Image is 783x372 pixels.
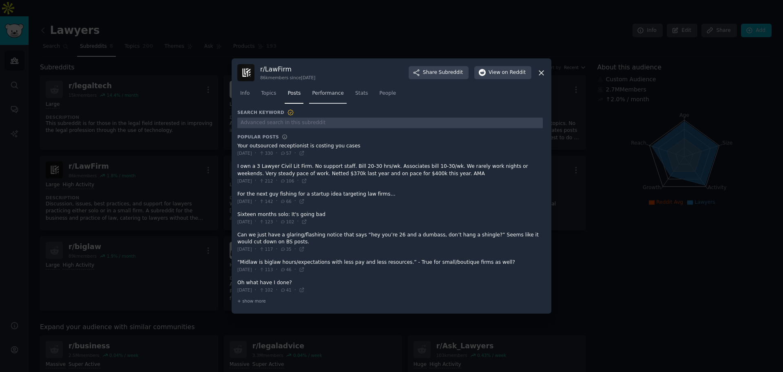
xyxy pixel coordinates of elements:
[297,218,299,225] span: ·
[237,109,294,116] h3: Search Keyword
[261,90,276,97] span: Topics
[294,266,296,274] span: ·
[255,266,257,274] span: ·
[312,90,344,97] span: Performance
[276,246,277,253] span: ·
[260,65,315,74] h3: r/ LawFirm
[259,178,273,184] span: 212
[276,198,277,205] span: ·
[255,198,257,205] span: ·
[439,69,463,76] span: Subreddit
[237,267,252,272] span: [DATE]
[352,87,371,104] a: Stats
[255,287,257,294] span: ·
[294,150,296,157] span: ·
[259,287,273,293] span: 102
[237,198,252,204] span: [DATE]
[237,219,252,225] span: [DATE]
[379,90,396,97] span: People
[237,178,252,184] span: [DATE]
[237,134,279,140] h3: Popular Posts
[259,267,273,272] span: 113
[280,178,294,184] span: 106
[280,267,291,272] span: 46
[237,298,266,304] span: + show more
[280,287,291,293] span: 41
[489,69,526,76] span: View
[237,287,252,293] span: [DATE]
[255,218,257,225] span: ·
[285,87,303,104] a: Posts
[294,287,296,294] span: ·
[255,177,257,185] span: ·
[276,177,277,185] span: ·
[280,246,291,252] span: 35
[237,150,252,156] span: [DATE]
[259,246,273,252] span: 117
[237,87,252,104] a: Info
[280,150,291,156] span: 57
[376,87,399,104] a: People
[276,150,277,157] span: ·
[474,66,531,79] button: Viewon Reddit
[309,87,347,104] a: Performance
[276,287,277,294] span: ·
[288,90,301,97] span: Posts
[237,118,543,129] input: Advanced search in this subreddit
[280,198,291,204] span: 66
[423,69,463,76] span: Share
[294,198,296,205] span: ·
[237,246,252,252] span: [DATE]
[297,177,299,185] span: ·
[237,64,254,81] img: LawFirm
[255,150,257,157] span: ·
[409,66,469,79] button: ShareSubreddit
[259,150,273,156] span: 330
[260,75,315,80] div: 86k members since [DATE]
[255,246,257,253] span: ·
[355,90,368,97] span: Stats
[280,219,294,225] span: 102
[294,246,296,253] span: ·
[258,87,279,104] a: Topics
[276,218,277,225] span: ·
[240,90,250,97] span: Info
[502,69,526,76] span: on Reddit
[276,266,277,274] span: ·
[259,219,273,225] span: 123
[259,198,273,204] span: 142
